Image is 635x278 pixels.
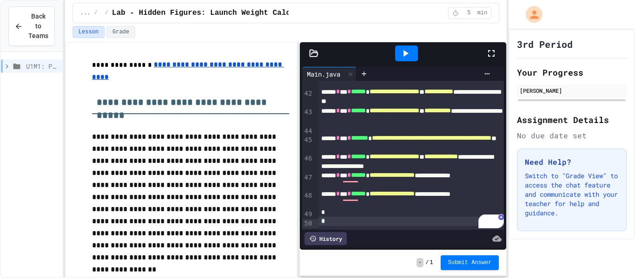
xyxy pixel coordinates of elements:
div: 48 [302,191,314,210]
div: 46 [302,154,314,173]
span: - [417,258,423,267]
span: / [94,9,97,17]
div: 45 [302,136,314,154]
span: Submit Answer [448,259,492,266]
span: ... [80,9,91,17]
div: Main.java [302,67,357,81]
h3: Need Help? [525,156,619,168]
span: / [425,259,429,266]
span: Back to Teams [28,12,48,41]
span: 1 [430,259,433,266]
div: [PERSON_NAME] [520,86,624,95]
h1: 3rd Period [517,38,573,51]
div: Main.java [302,69,345,79]
button: Back to Teams [8,6,55,46]
h2: Your Progress [517,66,627,79]
button: Lesson [73,26,105,38]
div: 47 [302,173,314,192]
div: History [304,232,347,245]
p: Switch to "Grade View" to access the chat feature and communicate with your teacher for help and ... [525,171,619,218]
div: No due date set [517,130,627,141]
button: Submit Answer [441,255,499,270]
div: 42 [302,89,314,108]
span: Lab - Hidden Figures: Launch Weight Calculator [112,7,317,19]
span: U1M1: Primitives, Variables, Basic I/O [26,61,59,71]
div: My Account [516,4,545,25]
span: / [105,9,108,17]
div: 49 [302,210,314,219]
div: 44 [302,127,314,136]
div: 50 [302,219,314,228]
div: 43 [302,108,314,126]
span: min [477,9,488,17]
button: Grade [106,26,135,38]
span: 5 [462,9,476,17]
h2: Assignment Details [517,113,627,126]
